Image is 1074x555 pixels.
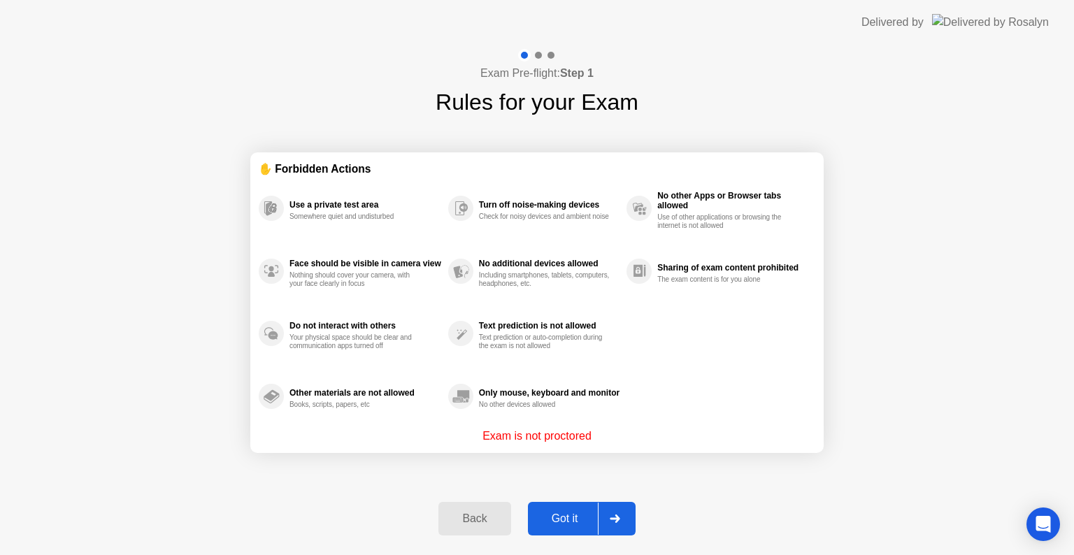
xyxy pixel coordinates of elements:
div: Turn off noise-making devices [479,200,620,210]
div: Other materials are not allowed [289,388,441,398]
button: Back [438,502,510,535]
div: Only mouse, keyboard and monitor [479,388,620,398]
div: Books, scripts, papers, etc [289,401,422,409]
div: Open Intercom Messenger [1026,507,1060,541]
button: Got it [528,502,636,535]
div: Text prediction is not allowed [479,321,620,331]
div: Somewhere quiet and undisturbed [289,212,422,221]
div: Text prediction or auto-completion during the exam is not allowed [479,333,611,350]
div: Got it [532,512,598,525]
h4: Exam Pre-flight: [480,65,594,82]
div: No other Apps or Browser tabs allowed [657,191,808,210]
div: Back [443,512,506,525]
h1: Rules for your Exam [436,85,638,119]
div: Check for noisy devices and ambient noise [479,212,611,221]
div: Use a private test area [289,200,441,210]
div: Your physical space should be clear and communication apps turned off [289,333,422,350]
b: Step 1 [560,67,594,79]
div: The exam content is for you alone [657,275,789,284]
div: No additional devices allowed [479,259,620,268]
div: Do not interact with others [289,321,441,331]
p: Exam is not proctored [482,428,592,445]
div: Sharing of exam content prohibited [657,263,808,273]
div: Use of other applications or browsing the internet is not allowed [657,213,789,230]
div: Nothing should cover your camera, with your face clearly in focus [289,271,422,288]
div: Face should be visible in camera view [289,259,441,268]
div: ✋ Forbidden Actions [259,161,815,177]
div: No other devices allowed [479,401,611,409]
div: Including smartphones, tablets, computers, headphones, etc. [479,271,611,288]
div: Delivered by [861,14,924,31]
img: Delivered by Rosalyn [932,14,1049,30]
